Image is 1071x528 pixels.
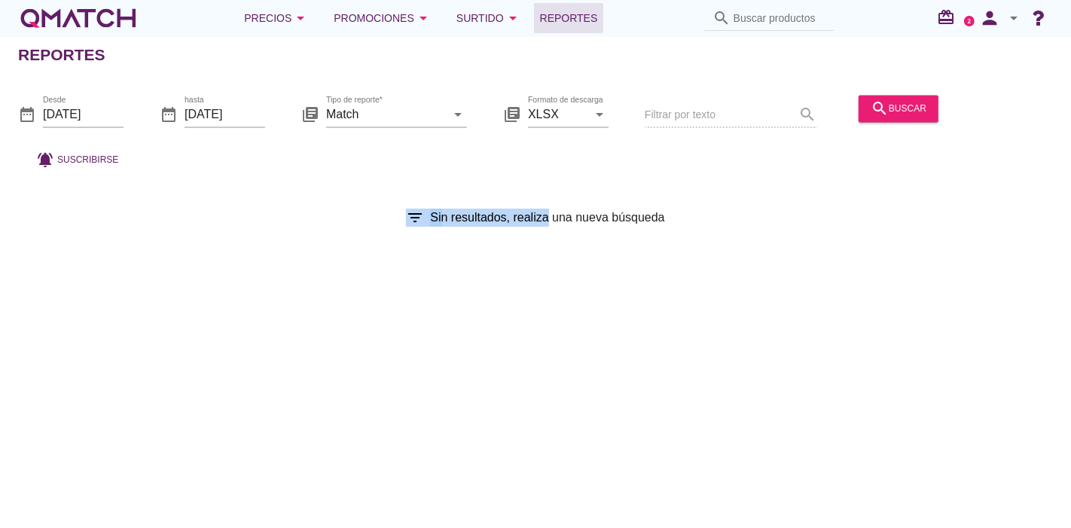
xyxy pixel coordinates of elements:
span: Reportes [540,9,598,27]
i: arrow_drop_down [449,105,467,124]
a: Reportes [534,3,604,33]
input: Tipo de reporte* [326,102,446,127]
i: arrow_drop_down [590,105,609,124]
input: Desde [43,102,124,127]
i: search [712,9,731,27]
i: library_books [503,105,521,124]
i: arrow_drop_down [291,9,310,27]
i: search [871,99,889,118]
i: redeem [937,8,961,26]
i: person [975,8,1005,29]
i: date_range [18,105,36,124]
div: Precios [244,9,310,27]
button: buscar [859,95,938,122]
input: hasta [185,102,265,127]
input: Buscar productos [734,6,825,30]
button: Surtido [444,3,534,33]
i: arrow_drop_down [414,9,432,27]
div: Surtido [456,9,522,27]
h2: Reportes [18,43,105,67]
button: Promociones [322,3,444,33]
i: library_books [301,105,319,124]
input: Formato de descarga [528,102,587,127]
i: arrow_drop_down [504,9,522,27]
div: buscar [871,99,926,118]
a: 2 [964,16,975,26]
text: 2 [968,17,972,24]
button: Suscribirse [24,146,130,173]
span: Suscribirse [57,153,118,166]
i: arrow_drop_down [1005,9,1023,27]
div: Promociones [334,9,432,27]
a: white-qmatch-logo [18,3,139,33]
i: notifications_active [36,151,57,169]
i: filter_list [406,209,424,227]
span: Sin resultados, realiza una nueva búsqueda [430,209,664,227]
i: date_range [160,105,178,124]
button: Precios [232,3,322,33]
